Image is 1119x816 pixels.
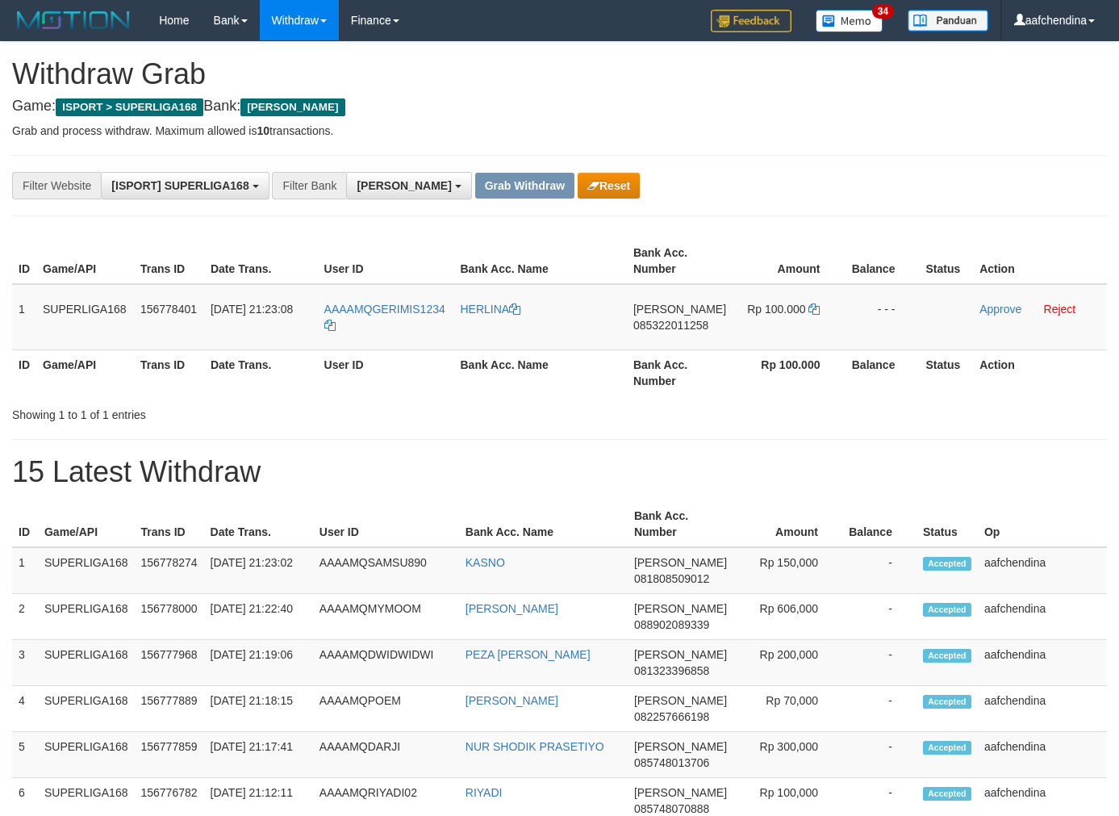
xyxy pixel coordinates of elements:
td: AAAAMQPOEM [313,686,459,732]
button: [PERSON_NAME] [346,172,471,199]
td: 156778274 [134,547,203,594]
td: 2 [12,594,38,640]
td: aafchendina [978,594,1107,640]
a: PEZA [PERSON_NAME] [466,648,591,661]
button: [ISPORT] SUPERLIGA168 [101,172,269,199]
a: AAAAMQGERIMIS1234 [324,303,445,332]
td: 156778000 [134,594,203,640]
td: Rp 300,000 [733,732,842,778]
span: Accepted [923,649,971,663]
td: [DATE] 21:17:41 [204,732,313,778]
span: ISPORT > SUPERLIGA168 [56,98,203,116]
td: 156777859 [134,732,203,778]
td: SUPERLIGA168 [38,594,135,640]
th: Amount [733,238,844,284]
td: AAAAMQDARJI [313,732,459,778]
th: Date Trans. [204,349,318,395]
span: Accepted [923,695,971,709]
span: 156778401 [140,303,197,316]
th: Balance [844,238,919,284]
td: [DATE] 21:18:15 [204,686,313,732]
td: - - - [844,284,919,350]
span: Copy 081808509012 to clipboard [634,572,709,585]
td: aafchendina [978,686,1107,732]
td: 3 [12,640,38,686]
th: ID [12,501,38,547]
strong: 10 [257,124,269,137]
button: Grab Withdraw [475,173,574,199]
a: [PERSON_NAME] [466,694,558,707]
td: Rp 70,000 [733,686,842,732]
td: Rp 606,000 [733,594,842,640]
th: Amount [733,501,842,547]
td: [DATE] 21:23:02 [204,547,313,594]
h1: 15 Latest Withdraw [12,456,1107,488]
button: Reset [578,173,640,199]
a: KASNO [466,556,505,569]
span: Copy 081323396858 to clipboard [634,664,709,677]
div: Showing 1 to 1 of 1 entries [12,400,454,423]
h4: Game: Bank: [12,98,1107,115]
img: MOTION_logo.png [12,8,135,32]
a: RIYADI [466,786,503,799]
th: Date Trans. [204,501,313,547]
td: - [842,594,916,640]
td: 1 [12,284,36,350]
th: Balance [844,349,919,395]
span: [PERSON_NAME] [634,556,727,569]
a: Reject [1044,303,1076,316]
th: User ID [313,501,459,547]
th: Game/API [36,238,134,284]
th: Game/API [38,501,135,547]
img: panduan.png [908,10,988,31]
td: aafchendina [978,547,1107,594]
th: Balance [842,501,916,547]
td: Rp 200,000 [733,640,842,686]
td: AAAAMQDWIDWIDWI [313,640,459,686]
img: Feedback.jpg [711,10,791,32]
td: - [842,640,916,686]
span: Copy 085322011258 to clipboard [633,319,708,332]
span: Copy 085748070888 to clipboard [634,802,709,815]
th: Bank Acc. Name [453,349,626,395]
td: 5 [12,732,38,778]
span: [PERSON_NAME] [634,648,727,661]
th: Action [973,349,1107,395]
span: Accepted [923,741,971,755]
span: Copy 088902089339 to clipboard [634,618,709,631]
th: Bank Acc. Name [453,238,626,284]
th: Action [973,238,1107,284]
div: Filter Bank [272,172,346,199]
th: User ID [318,238,454,284]
td: aafchendina [978,640,1107,686]
td: SUPERLIGA168 [38,547,135,594]
span: [PERSON_NAME] [240,98,344,116]
span: Copy 082257666198 to clipboard [634,710,709,723]
td: - [842,686,916,732]
td: SUPERLIGA168 [36,284,134,350]
span: Accepted [923,787,971,801]
td: [DATE] 21:19:06 [204,640,313,686]
span: [PERSON_NAME] [357,179,451,192]
span: 34 [872,4,894,19]
span: Rp 100.000 [747,303,805,316]
td: 1 [12,547,38,594]
td: - [842,547,916,594]
a: NUR SHODIK PRASETIYO [466,740,604,753]
a: Approve [979,303,1021,316]
p: Grab and process withdraw. Maximum allowed is transactions. [12,123,1107,139]
th: Trans ID [134,501,203,547]
th: Op [978,501,1107,547]
span: Copy 085748013706 to clipboard [634,756,709,769]
span: [PERSON_NAME] [634,694,727,707]
td: [DATE] 21:22:40 [204,594,313,640]
span: [PERSON_NAME] [634,740,727,753]
span: [ISPORT] SUPERLIGA168 [111,179,248,192]
span: AAAAMQGERIMIS1234 [324,303,445,316]
span: [PERSON_NAME] [633,303,726,316]
th: Game/API [36,349,134,395]
span: [DATE] 21:23:08 [211,303,293,316]
td: aafchendina [978,732,1107,778]
a: [PERSON_NAME] [466,602,558,615]
th: Bank Acc. Number [628,501,733,547]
